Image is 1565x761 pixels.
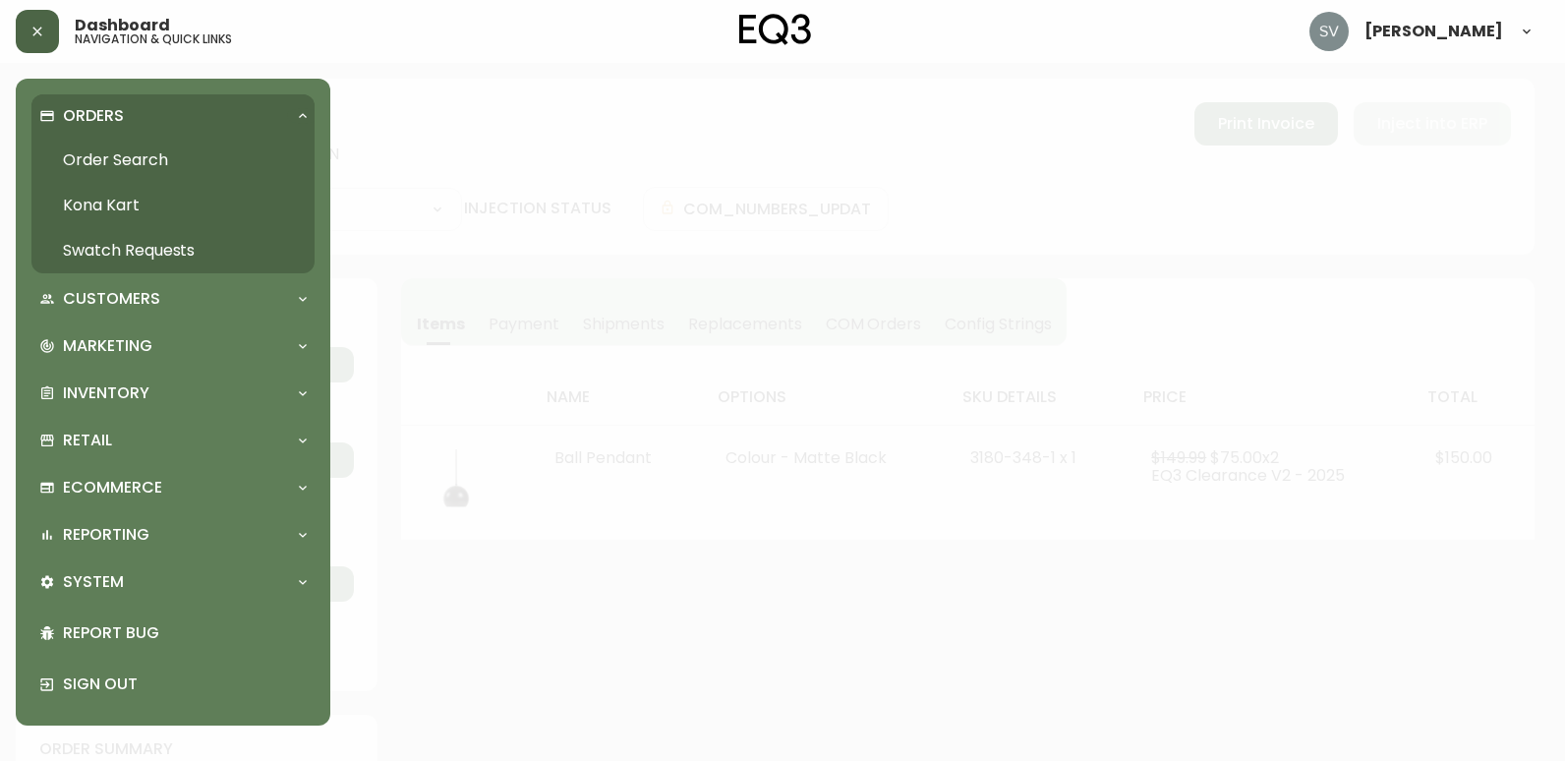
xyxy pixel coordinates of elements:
p: System [63,571,124,593]
h5: navigation & quick links [75,33,232,45]
img: logo [739,14,812,45]
div: Report Bug [31,608,315,659]
a: Kona Kart [31,183,315,228]
img: 0ef69294c49e88f033bcbeb13310b844 [1309,12,1349,51]
div: Inventory [31,372,315,415]
p: Orders [63,105,124,127]
p: Customers [63,288,160,310]
p: Reporting [63,524,149,546]
p: Ecommerce [63,477,162,498]
p: Marketing [63,335,152,357]
p: Retail [63,430,112,451]
span: Dashboard [75,18,170,33]
div: Reporting [31,513,315,556]
a: Swatch Requests [31,228,315,273]
p: Report Bug [63,622,307,644]
div: System [31,560,315,604]
div: Customers [31,277,315,321]
div: Orders [31,94,315,138]
span: [PERSON_NAME] [1364,24,1503,39]
div: Ecommerce [31,466,315,509]
p: Sign Out [63,673,307,695]
div: Marketing [31,324,315,368]
p: Inventory [63,382,149,404]
div: Sign Out [31,659,315,710]
div: Retail [31,419,315,462]
a: Order Search [31,138,315,183]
